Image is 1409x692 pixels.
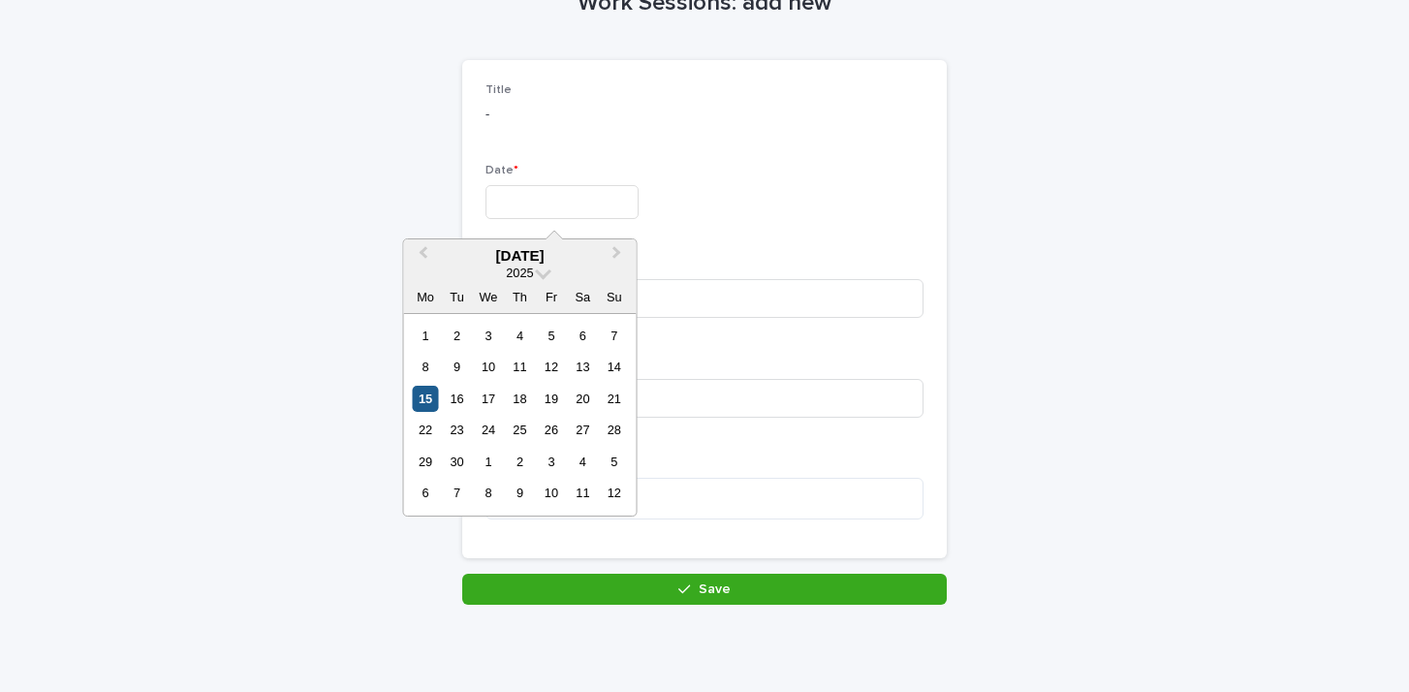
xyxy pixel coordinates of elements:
[506,266,533,280] span: 2025
[538,284,564,310] div: Fr
[412,480,438,506] div: Choose Monday, 6 October 2025
[485,165,518,176] span: Date
[570,417,596,443] div: Choose Saturday, 27 September 2025
[538,323,564,349] div: Choose Friday, 5 September 2025
[507,386,533,412] div: Choose Thursday, 18 September 2025
[507,480,533,506] div: Choose Thursday, 9 October 2025
[699,582,731,596] span: Save
[538,354,564,380] div: Choose Friday, 12 September 2025
[475,480,501,506] div: Choose Wednesday, 8 October 2025
[538,480,564,506] div: Choose Friday, 10 October 2025
[444,386,470,412] div: Choose Tuesday, 16 September 2025
[601,284,627,310] div: Su
[485,105,924,125] p: -
[507,417,533,443] div: Choose Thursday, 25 September 2025
[604,241,635,272] button: Next Month
[412,323,438,349] div: Choose Monday, 1 September 2025
[601,417,627,443] div: Choose Sunday, 28 September 2025
[405,241,436,272] button: Previous Month
[538,449,564,475] div: Choose Friday, 3 October 2025
[601,480,627,506] div: Choose Sunday, 12 October 2025
[412,417,438,443] div: Choose Monday, 22 September 2025
[444,354,470,380] div: Choose Tuesday, 9 September 2025
[444,323,470,349] div: Choose Tuesday, 2 September 2025
[410,320,630,509] div: month 2025-09
[507,284,533,310] div: Th
[412,386,438,412] div: Choose Monday, 15 September 2025
[444,284,470,310] div: Tu
[570,480,596,506] div: Choose Saturday, 11 October 2025
[475,354,501,380] div: Choose Wednesday, 10 September 2025
[475,386,501,412] div: Choose Wednesday, 17 September 2025
[475,323,501,349] div: Choose Wednesday, 3 September 2025
[444,449,470,475] div: Choose Tuesday, 30 September 2025
[475,417,501,443] div: Choose Wednesday, 24 September 2025
[485,84,512,96] span: Title
[444,417,470,443] div: Choose Tuesday, 23 September 2025
[570,386,596,412] div: Choose Saturday, 20 September 2025
[570,449,596,475] div: Choose Saturday, 4 October 2025
[412,354,438,380] div: Choose Monday, 8 September 2025
[538,417,564,443] div: Choose Friday, 26 September 2025
[507,323,533,349] div: Choose Thursday, 4 September 2025
[538,386,564,412] div: Choose Friday, 19 September 2025
[570,354,596,380] div: Choose Saturday, 13 September 2025
[403,247,636,265] div: [DATE]
[601,386,627,412] div: Choose Sunday, 21 September 2025
[570,284,596,310] div: Sa
[412,284,438,310] div: Mo
[601,323,627,349] div: Choose Sunday, 7 September 2025
[462,574,947,605] button: Save
[444,480,470,506] div: Choose Tuesday, 7 October 2025
[507,354,533,380] div: Choose Thursday, 11 September 2025
[475,284,501,310] div: We
[475,449,501,475] div: Choose Wednesday, 1 October 2025
[601,354,627,380] div: Choose Sunday, 14 September 2025
[570,323,596,349] div: Choose Saturday, 6 September 2025
[412,449,438,475] div: Choose Monday, 29 September 2025
[507,449,533,475] div: Choose Thursday, 2 October 2025
[601,449,627,475] div: Choose Sunday, 5 October 2025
